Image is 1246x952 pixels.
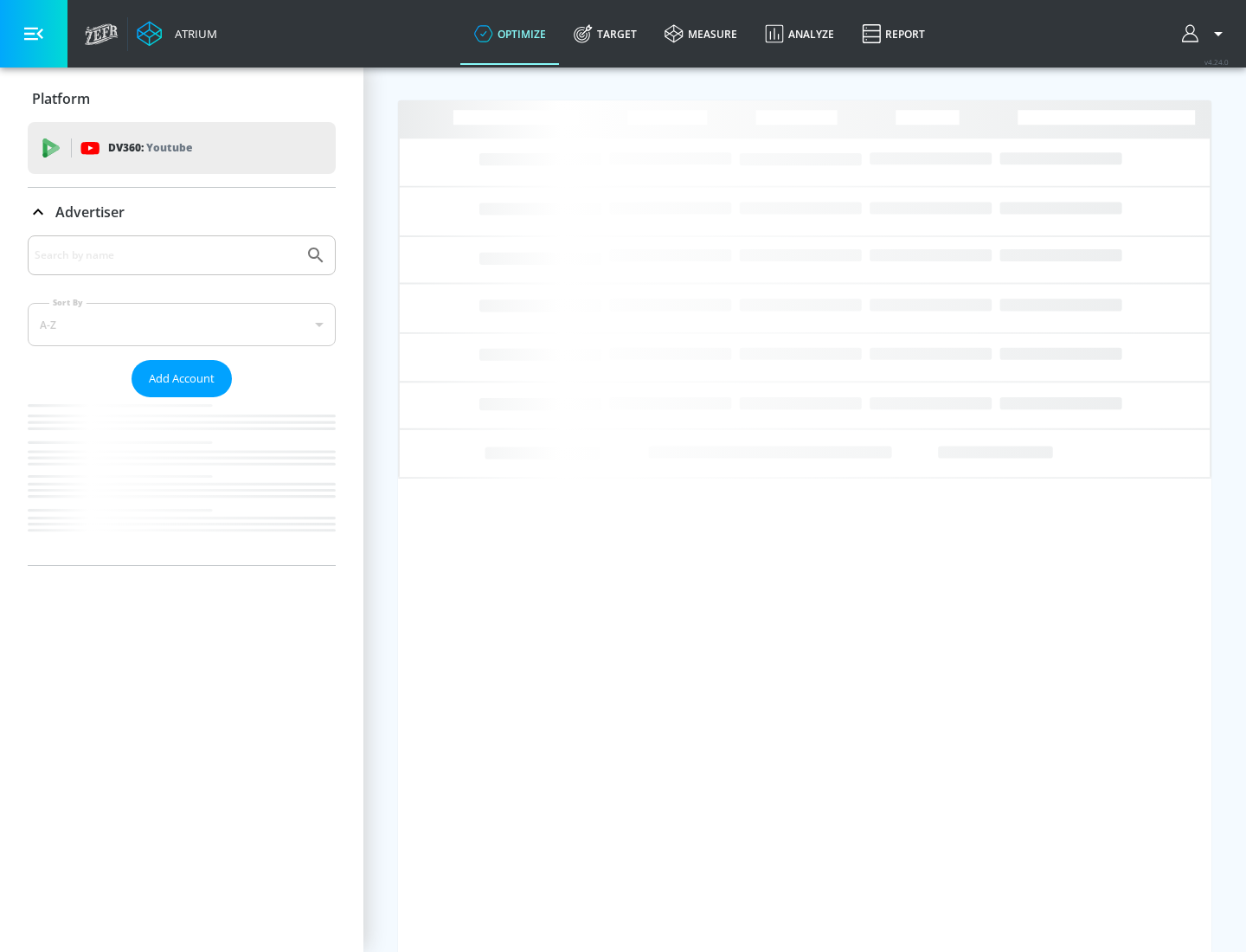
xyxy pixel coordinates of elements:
a: Analyze [751,3,848,65]
a: Atrium [137,21,217,47]
div: Atrium [168,26,217,42]
nav: list of Advertiser [28,397,336,565]
p: Platform [32,89,90,108]
a: optimize [460,3,560,65]
div: Advertiser [28,188,336,236]
div: Advertiser [28,235,336,565]
p: Advertiser [55,203,125,222]
label: Sort By [49,297,87,308]
div: A-Z [28,303,336,346]
p: DV360: [108,138,192,158]
button: Add Account [132,360,232,397]
input: Search by name [35,244,297,267]
p: Youtube [146,138,192,157]
a: Target [560,3,651,65]
span: Add Account [149,369,215,389]
span: v 4.24.0 [1204,57,1229,67]
a: measure [651,3,751,65]
a: Report [848,3,939,65]
div: Platform [28,74,336,123]
div: DV360: Youtube [28,122,336,174]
